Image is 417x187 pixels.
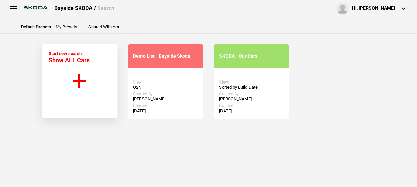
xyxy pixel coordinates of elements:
div: Hi, [PERSON_NAME] [352,5,395,12]
button: Start new search Show ALL Cars [42,44,118,118]
div: [PERSON_NAME] [133,96,198,102]
button: My Presets [56,25,77,29]
div: Created By: [219,92,284,96]
div: Demo List - Bayside Skoda [133,53,198,59]
div: [PERSON_NAME] [219,96,284,102]
div: Bayside SKODA / [54,5,114,12]
button: Default Presets [21,25,51,29]
div: Created By: [133,92,198,96]
div: Sorted by Build Date [219,85,284,90]
div: View: [219,80,284,85]
span: Search [97,5,114,11]
div: Created: [133,103,198,108]
div: Created: [219,103,284,108]
img: skoda.png [20,3,51,13]
div: SKODA - Our Cars [219,53,284,59]
div: [DATE] [133,108,198,114]
button: Shared With You [88,25,120,29]
span: Show ALL Cars [49,56,90,64]
div: [DATE] [219,108,284,114]
div: Start new search [49,51,90,64]
div: O2N. [133,85,198,90]
div: View: [133,80,198,85]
